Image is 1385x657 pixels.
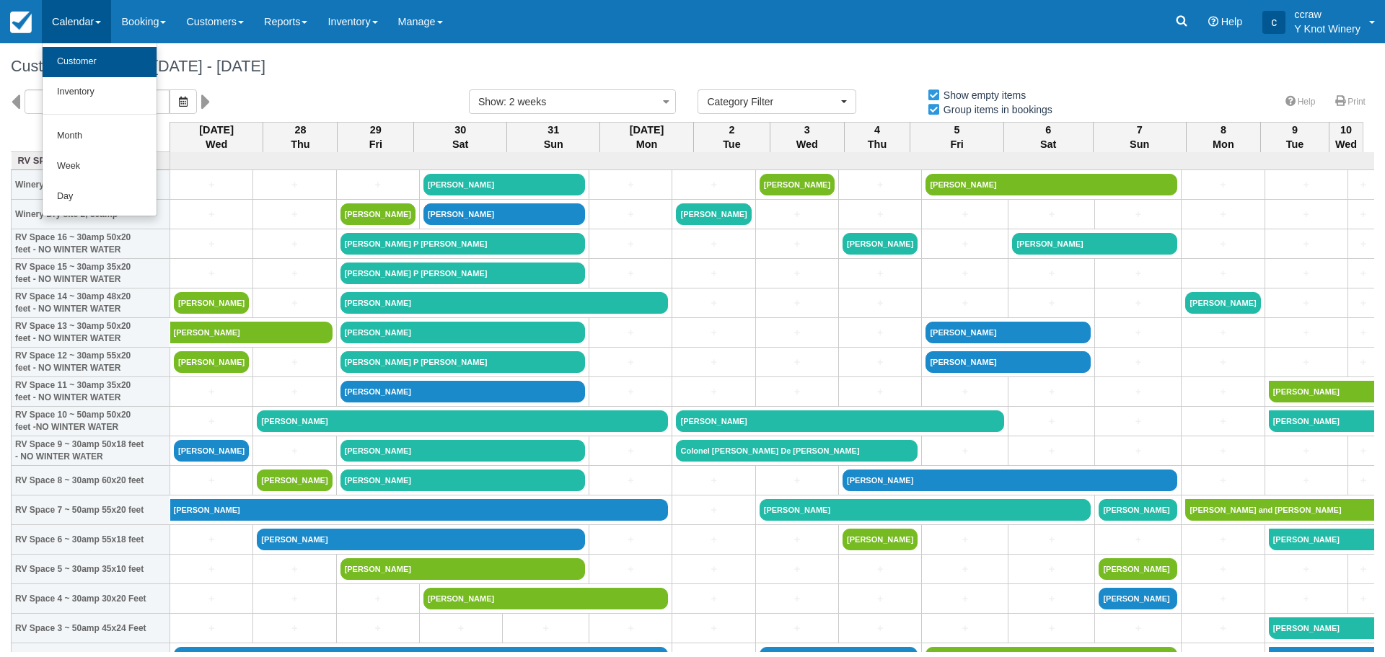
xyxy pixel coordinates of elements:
a: + [843,266,918,281]
a: + [257,562,332,577]
a: + [1352,325,1375,340]
a: [PERSON_NAME] [170,499,669,521]
a: + [1269,444,1344,459]
a: [PERSON_NAME] P [PERSON_NAME] [340,351,586,373]
a: Week [43,151,157,182]
th: RV Space 6 ~ 30amp 55x18 feet [12,525,170,555]
a: + [760,621,835,636]
a: + [1012,266,1091,281]
a: + [340,621,415,636]
a: + [843,384,918,400]
a: + [1012,591,1091,607]
th: [DATE] Wed [170,122,263,152]
a: [PERSON_NAME] [676,203,751,225]
a: + [925,444,1004,459]
a: [PERSON_NAME] [257,410,668,432]
a: + [1012,414,1091,429]
a: Inventory [43,77,157,107]
th: 6 Sat [1003,122,1093,152]
a: [PERSON_NAME] [1269,381,1379,402]
a: [PERSON_NAME] P [PERSON_NAME] [340,263,586,284]
th: Winery Dry site 1, 30amp [12,170,170,200]
a: + [1269,266,1344,281]
th: 7 Sun [1093,122,1186,152]
a: + [676,473,751,488]
a: + [1185,591,1260,607]
a: + [1099,207,1177,222]
a: + [760,325,835,340]
a: [PERSON_NAME] [1269,617,1379,639]
a: + [1269,325,1344,340]
a: [PERSON_NAME] and [PERSON_NAME] [1185,499,1379,521]
a: + [1099,444,1177,459]
th: Winery Dry site 2, 30amp [12,200,170,229]
a: + [340,591,415,607]
a: + [843,591,918,607]
a: + [760,562,835,577]
a: [PERSON_NAME] [340,203,415,225]
th: 3 Wed [770,122,844,152]
a: + [925,296,1004,311]
a: [PERSON_NAME] [1269,410,1379,432]
a: + [1352,296,1375,311]
a: + [1352,562,1375,577]
a: + [925,532,1004,547]
th: RV Space 7 ~ 50amp 55x20 feet [12,495,170,525]
a: Help [1277,92,1324,113]
a: + [174,384,249,400]
a: [PERSON_NAME] [925,174,1177,195]
a: + [257,177,332,193]
a: + [1352,473,1375,488]
a: + [174,621,249,636]
a: + [1012,532,1091,547]
a: + [760,591,835,607]
a: + [593,562,668,577]
a: + [174,473,249,488]
a: + [843,296,918,311]
a: + [593,207,668,222]
a: Day [43,182,157,212]
th: 8 Mon [1186,122,1260,152]
a: + [1099,384,1177,400]
a: + [593,177,668,193]
a: + [174,177,249,193]
a: [PERSON_NAME] [174,292,249,314]
th: RV Space 8 ~ 30amp 60x20 feet [12,466,170,495]
th: 5 Fri [910,122,1003,152]
a: + [760,532,835,547]
a: + [1269,177,1344,193]
a: + [925,207,1004,222]
a: [PERSON_NAME] [1185,292,1260,314]
a: [PERSON_NAME] [340,469,586,491]
a: [PERSON_NAME] [1099,558,1177,580]
a: + [257,355,332,370]
a: + [1185,384,1260,400]
div: c [1262,11,1285,34]
a: + [760,473,835,488]
a: + [1099,532,1177,547]
th: 9 Tue [1260,122,1329,152]
a: + [593,325,668,340]
a: [PERSON_NAME] [1099,588,1177,609]
th: RV Space 4 ~ 30amp 30x20 Feet [12,584,170,614]
a: + [174,414,249,429]
a: + [843,325,918,340]
th: RV Space 16 ~ 30amp 50x20 feet - NO WINTER WATER [12,229,170,259]
label: Group items in bookings [927,99,1062,120]
a: + [593,532,668,547]
a: [PERSON_NAME] [925,322,1091,343]
a: + [1352,444,1375,459]
a: Print [1327,92,1374,113]
a: [PERSON_NAME] [340,322,586,343]
ul: Calendar [42,43,157,216]
a: [PERSON_NAME] [423,174,585,195]
a: + [1185,414,1260,429]
p: ccraw [1294,7,1360,22]
a: + [174,532,249,547]
a: + [1269,207,1344,222]
th: 4 Thu [844,122,910,152]
th: RV Space 3 ~ 50amp 45x24 Feet [12,614,170,643]
a: + [760,296,835,311]
a: + [257,591,332,607]
a: [PERSON_NAME] [170,322,333,343]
